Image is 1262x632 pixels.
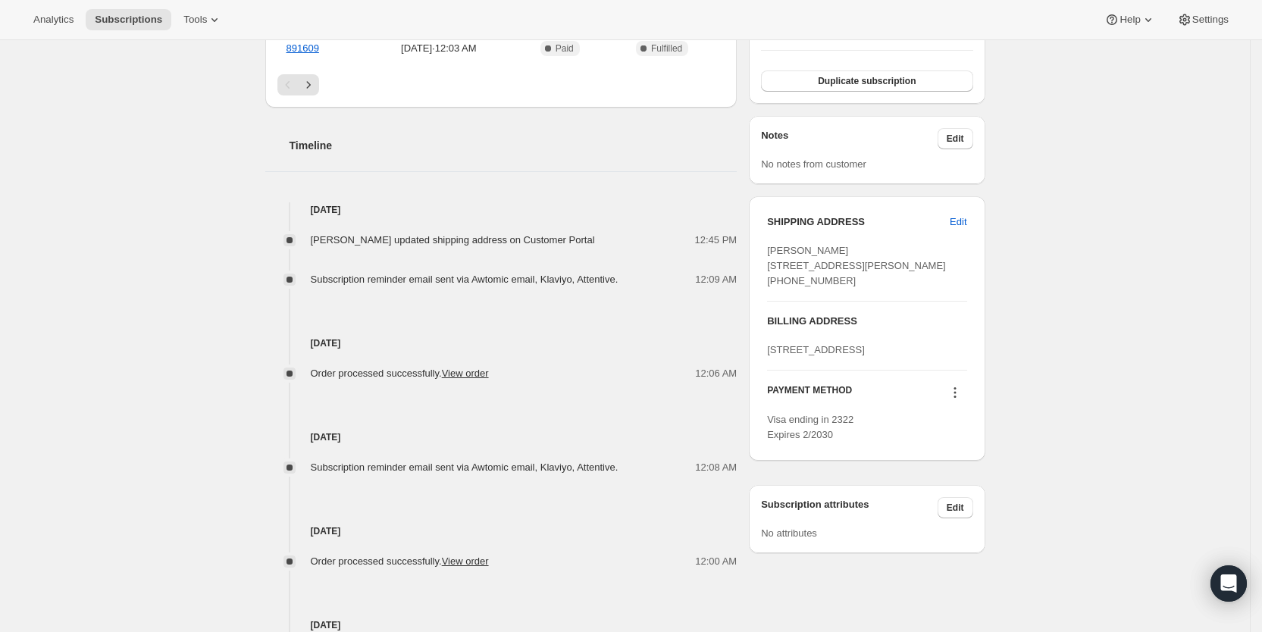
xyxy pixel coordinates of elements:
span: Subscription reminder email sent via Awtomic email, Klaviyo, Attentive. [311,461,618,473]
h2: Timeline [290,138,737,153]
button: Next [298,74,319,95]
div: Open Intercom Messenger [1210,565,1247,602]
h3: PAYMENT METHOD [767,384,852,405]
button: Subscriptions [86,9,171,30]
button: Edit [938,128,973,149]
button: Analytics [24,9,83,30]
button: Tools [174,9,231,30]
span: 12:09 AM [695,272,737,287]
button: Edit [938,497,973,518]
h3: Subscription attributes [761,497,938,518]
span: [STREET_ADDRESS] [767,344,865,355]
span: Edit [950,214,966,230]
button: Settings [1168,9,1238,30]
span: Help [1120,14,1140,26]
button: Duplicate subscription [761,70,972,92]
span: [PERSON_NAME] [STREET_ADDRESS][PERSON_NAME] [PHONE_NUMBER] [767,245,946,286]
nav: Pagination [277,74,725,95]
span: 12:45 PM [695,233,737,248]
span: Paid [556,42,574,55]
h4: [DATE] [265,202,737,217]
h4: [DATE] [265,336,737,351]
span: Tools [183,14,207,26]
h4: [DATE] [265,524,737,539]
span: [PERSON_NAME] updated shipping address on Customer Portal [311,234,595,246]
a: View order [442,555,489,567]
h3: SHIPPING ADDRESS [767,214,950,230]
span: Subscription reminder email sent via Awtomic email, Klaviyo, Attentive. [311,274,618,285]
button: Help [1095,9,1164,30]
span: Edit [947,133,964,145]
span: No attributes [761,527,817,539]
span: Subscriptions [95,14,162,26]
a: View order [442,368,489,379]
span: Order processed successfully. [311,368,489,379]
span: Edit [947,502,964,514]
span: Settings [1192,14,1229,26]
span: 12:06 AM [695,366,737,381]
span: Fulfilled [651,42,682,55]
button: Edit [941,210,975,234]
span: 12:00 AM [695,554,737,569]
h3: Notes [761,128,938,149]
h4: [DATE] [265,430,737,445]
h3: BILLING ADDRESS [767,314,966,329]
span: 12:08 AM [695,460,737,475]
span: [DATE] · 12:03 AM [366,41,511,56]
span: Visa ending in 2322 Expires 2/2030 [767,414,853,440]
span: Analytics [33,14,74,26]
span: Duplicate subscription [818,75,916,87]
span: No notes from customer [761,158,866,170]
a: 891609 [287,42,319,54]
span: Order processed successfully. [311,555,489,567]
